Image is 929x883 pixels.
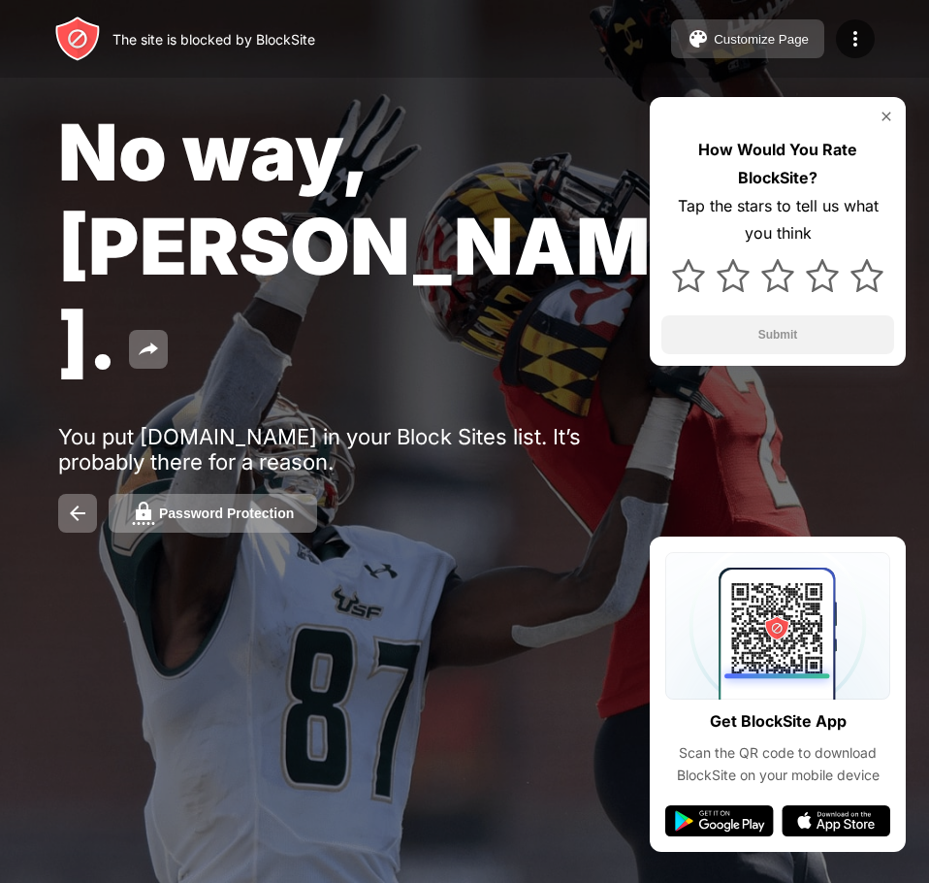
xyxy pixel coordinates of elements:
img: back.svg [66,502,89,525]
img: star.svg [672,259,705,292]
div: Get BlockSite App [710,707,847,736]
div: How Would You Rate BlockSite? [661,136,894,192]
div: The site is blocked by BlockSite [112,31,315,48]
button: Customize Page [671,19,824,58]
img: app-store.svg [782,805,890,836]
img: pallet.svg [687,27,710,50]
div: Tap the stars to tell us what you think [661,192,894,248]
div: Scan the QR code to download BlockSite on your mobile device [665,742,890,786]
img: menu-icon.svg [844,27,867,50]
img: share.svg [137,338,160,361]
button: Submit [661,315,894,354]
img: rate-us-close.svg [879,109,894,124]
img: star.svg [850,259,883,292]
img: star.svg [806,259,839,292]
img: google-play.svg [665,805,774,836]
img: star.svg [761,259,794,292]
div: Password Protection [159,506,294,521]
button: Password Protection [109,494,317,533]
img: header-logo.svg [54,16,101,62]
img: password.svg [132,502,155,525]
div: Customize Page [714,32,809,47]
div: You put [DOMAIN_NAME] in your Block Sites list. It’s probably there for a reason. [58,424,657,474]
span: No way, [PERSON_NAME]. [58,105,697,387]
img: star.svg [717,259,750,292]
